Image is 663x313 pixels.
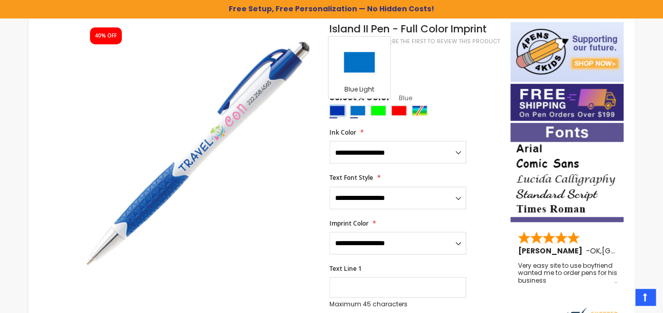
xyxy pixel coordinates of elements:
[331,85,388,96] div: Blue Light
[329,300,466,308] p: Maximum 45 characters
[518,262,617,284] div: Very easy site to use boyfriend wanted me to order pens for his business
[392,38,500,45] a: Be the first to review this product
[329,219,369,228] span: Imprint Color
[390,94,412,102] span: Blue
[510,123,623,222] img: font-personalization-examples
[329,173,373,182] span: Text Font Style
[391,105,407,116] div: Red
[510,84,623,121] img: Free shipping on orders over $199
[329,128,356,137] span: Ink Color
[635,289,655,305] a: Top
[510,22,623,82] img: 4pens 4 kids
[350,105,365,116] div: Blue Light
[371,105,386,116] div: Lime Green
[329,22,487,36] span: Island II Pen - Full Color Imprint
[81,36,316,271] img: island-full-color-blue_1.jpg
[329,105,345,116] div: Blue
[95,32,117,40] div: 40% OFF
[590,246,600,256] span: OK
[518,246,585,256] span: [PERSON_NAME]
[329,264,362,273] span: Text Line 1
